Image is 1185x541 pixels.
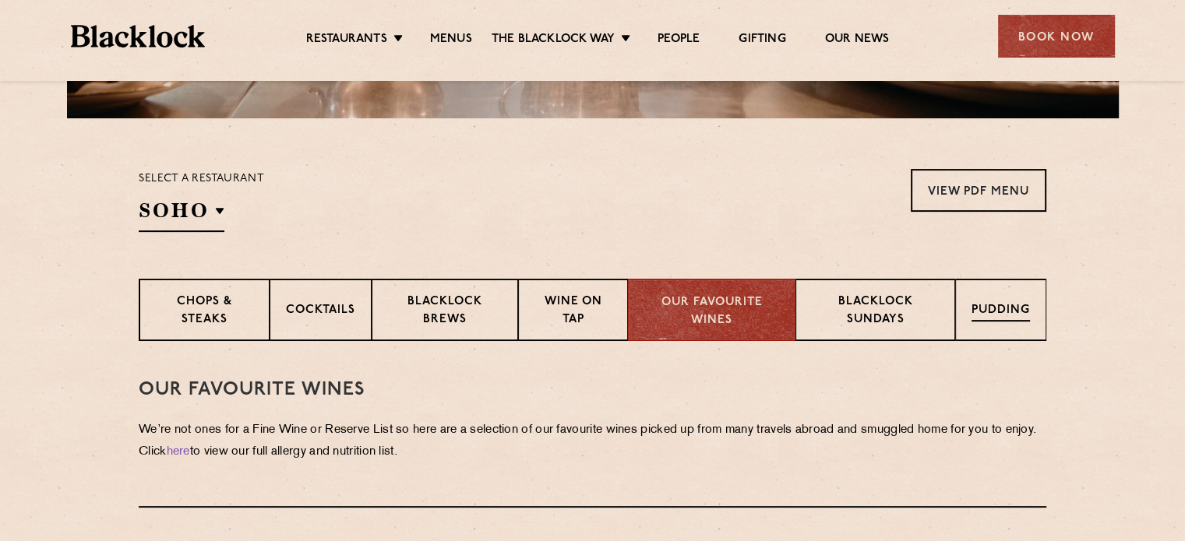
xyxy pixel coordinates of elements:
[71,25,206,47] img: BL_Textured_Logo-footer-cropped.svg
[139,169,264,189] p: Select a restaurant
[167,446,190,458] a: here
[658,32,700,49] a: People
[911,169,1046,212] a: View PDF Menu
[388,293,502,330] p: Blacklock Brews
[139,420,1046,463] p: We’re not ones for a Fine Wine or Reserve List so here are a selection of our favourite wines pic...
[306,32,387,49] a: Restaurants
[534,293,611,330] p: Wine on Tap
[739,32,785,49] a: Gifting
[139,197,224,232] h2: SOHO
[972,302,1030,321] p: Pudding
[156,293,253,330] p: Chops & Steaks
[139,380,1046,400] h3: Our Favourite Wines
[998,15,1115,58] div: Book Now
[644,294,780,329] p: Our favourite wines
[825,32,890,49] a: Our News
[492,32,615,49] a: The Blacklock Way
[430,32,472,49] a: Menus
[812,293,939,330] p: Blacklock Sundays
[286,302,355,321] p: Cocktails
